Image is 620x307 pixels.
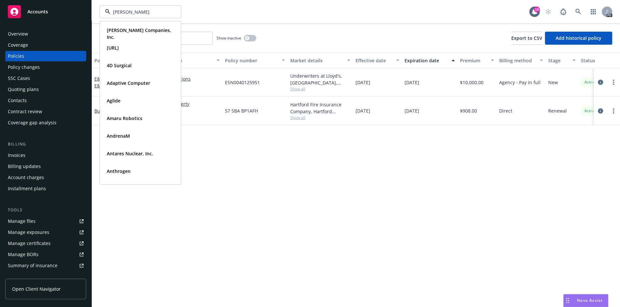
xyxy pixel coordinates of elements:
a: circleInformation [596,78,604,86]
button: Billing method [497,53,546,68]
div: Coverage gap analysis [8,117,56,128]
span: Show all [290,86,350,92]
a: Contract review [5,106,86,117]
a: SSC Cases [5,73,86,84]
a: Manage BORs [5,249,86,260]
span: Renewal [548,107,567,114]
div: Quoting plans [8,84,39,95]
a: Installment plans [5,183,86,194]
div: Contract review [8,106,42,117]
strong: [URL] [107,45,119,51]
span: Direct [499,107,512,114]
span: Show all [290,115,350,120]
button: Add historical policy [545,32,612,45]
div: Effective date [356,57,392,64]
strong: 4D Surgical [107,62,132,69]
a: Coverage gap analysis [5,117,86,128]
span: Open Client Navigator [12,285,61,292]
button: Policy details [92,53,141,68]
span: [DATE] [405,107,419,114]
a: more [610,107,617,115]
div: Contacts [8,95,27,106]
strong: Aglide [107,98,120,104]
div: Policies [8,51,24,61]
span: [DATE] [356,79,370,86]
a: Policy changes [5,62,86,72]
a: Switch app [587,5,600,18]
a: Contacts [5,95,86,106]
span: Agency - Pay in full [499,79,541,86]
a: Coverage [5,40,86,50]
div: Account charges [8,172,44,183]
input: Filter by keyword [110,8,168,15]
span: $10,000.00 [460,79,484,86]
a: Business Owners [94,108,132,114]
div: Manage BORs [8,249,39,260]
a: Errors and Omissions [143,75,220,82]
span: 57 SBA BP1AFH [225,107,258,114]
a: Search [572,5,585,18]
div: Drag to move [564,294,572,307]
a: Cyber Liability [143,82,220,89]
div: Overview [8,29,28,39]
button: Lines of coverage [141,53,222,68]
div: Premium [460,57,487,64]
a: General Liability [143,107,220,114]
div: Billing method [499,57,536,64]
span: [DATE] [356,107,370,114]
div: Expiration date [405,57,448,64]
div: Tools [5,207,86,213]
span: Active [583,79,596,85]
span: Nova Assist [577,298,603,303]
button: Export to CSV [511,32,542,45]
a: circleInformation [596,107,604,115]
div: Summary of insurance [8,260,57,271]
div: 18 [534,7,540,12]
div: SSC Cases [8,73,30,84]
a: Billing updates [5,161,86,172]
strong: [PERSON_NAME] Companies, Inc. [107,27,171,40]
div: Market details [290,57,343,64]
button: Market details [288,53,353,68]
strong: Antares Nuclear, Inc. [107,150,153,157]
button: Nova Assist [563,294,608,307]
button: Premium [457,53,497,68]
div: Policy details [94,57,131,64]
button: Effective date [353,53,402,68]
div: Billing updates [8,161,41,172]
strong: Adaptive Computer [107,80,150,86]
span: Active [583,108,596,114]
a: Accounts [5,3,86,21]
div: Policy changes [8,62,40,72]
div: Manage files [8,216,36,226]
div: Coverage [8,40,28,50]
a: Commercial Property [143,100,220,107]
span: ESN0040125951 [225,79,260,86]
span: Show inactive [216,35,241,41]
div: Underwriters at Lloyd's, [GEOGRAPHIC_DATA], [PERSON_NAME] of [GEOGRAPHIC_DATA], RT Specialty Insu... [290,72,350,86]
button: Policy number [222,53,288,68]
div: Billing [5,141,86,147]
a: Quoting plans [5,84,86,95]
a: Manage certificates [5,238,86,249]
div: Manage certificates [8,238,51,249]
div: Stage [548,57,568,64]
a: Manage exposures [5,227,86,238]
span: New [548,79,558,86]
div: Invoices [8,150,25,161]
a: Policies [5,51,86,61]
span: Accounts [27,9,48,14]
span: [DATE] [405,79,419,86]
a: Invoices [5,150,86,161]
strong: Anthrogen [107,168,131,174]
button: Stage [546,53,578,68]
a: Account charges [5,172,86,183]
a: more [610,78,617,86]
a: E&O with Cyber [94,76,130,89]
div: Installment plans [8,183,46,194]
a: Overview [5,29,86,39]
a: Start snowing [542,5,555,18]
span: Export to CSV [511,35,542,41]
span: $908.00 [460,107,477,114]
